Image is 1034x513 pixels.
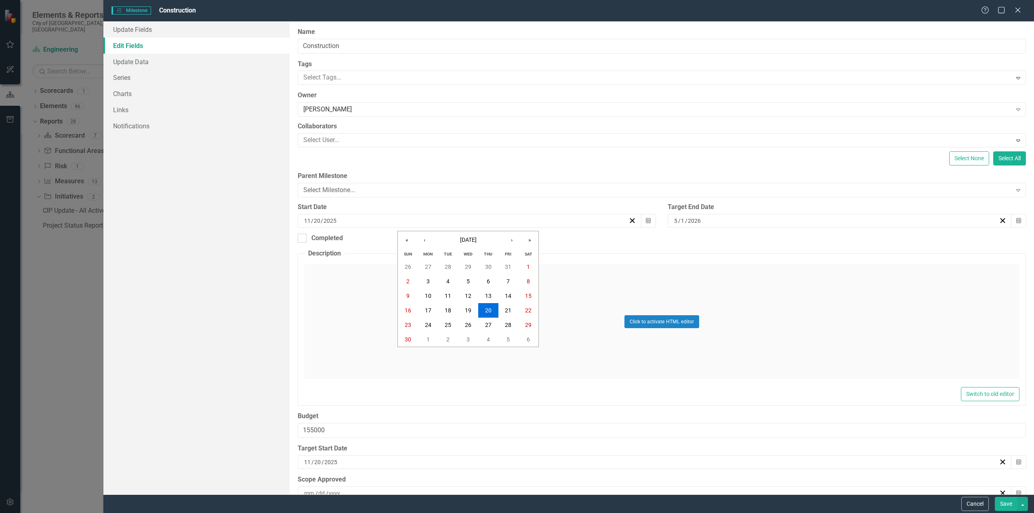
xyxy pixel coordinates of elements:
[525,322,532,328] abbr: November 29, 2025
[298,203,656,212] div: Start Date
[418,318,438,332] button: November 24, 2025
[668,203,1026,212] div: Target End Date
[298,27,1026,37] label: Name
[444,251,452,257] abbr: Tuesday
[423,251,433,257] abbr: Monday
[103,102,290,118] a: Links
[465,307,471,314] abbr: November 19, 2025
[418,274,438,289] button: November 3, 2025
[311,459,314,466] span: /
[313,217,321,225] input: dd
[298,412,1026,421] label: Budget
[487,278,490,285] abbr: November 6, 2025
[518,260,538,274] button: November 1, 2025
[328,489,341,497] input: yyyy
[404,251,412,257] abbr: Sunday
[678,217,681,224] span: /
[398,289,418,303] button: November 9, 2025
[525,293,532,299] abbr: November 15, 2025
[506,278,510,285] abbr: November 7, 2025
[445,322,451,328] abbr: November 25, 2025
[425,293,431,299] abbr: November 10, 2025
[467,336,470,343] abbr: December 3, 2025
[103,38,290,54] a: Edit Fields
[465,322,471,328] abbr: November 26, 2025
[298,475,1026,484] div: Scope Approved
[478,260,498,274] button: October 30, 2025
[405,264,411,270] abbr: October 26, 2025
[478,289,498,303] button: November 13, 2025
[103,69,290,86] a: Series
[527,336,530,343] abbr: December 6, 2025
[298,122,1026,131] label: Collaborators
[445,293,451,299] abbr: November 11, 2025
[527,278,530,285] abbr: November 8, 2025
[498,318,519,332] button: November 28, 2025
[467,278,470,285] abbr: November 5, 2025
[103,118,290,134] a: Notifications
[159,6,196,14] span: Construction
[398,231,416,249] button: «
[405,322,411,328] abbr: November 23, 2025
[438,332,458,347] button: December 2, 2025
[445,264,451,270] abbr: October 28, 2025
[525,307,532,314] abbr: November 22, 2025
[518,303,538,318] button: November 22, 2025
[303,105,1012,114] div: [PERSON_NAME]
[505,322,511,328] abbr: November 28, 2025
[445,307,451,314] abbr: November 18, 2025
[505,307,511,314] abbr: November 21, 2025
[427,336,430,343] abbr: December 1, 2025
[478,332,498,347] button: December 4, 2025
[433,231,503,249] button: [DATE]
[438,274,458,289] button: November 4, 2025
[298,39,1026,54] input: Milestone Name
[995,497,1017,511] button: Save
[304,249,345,258] legend: Description
[624,315,699,328] button: Click to activate HTML editor
[427,278,430,285] abbr: November 3, 2025
[398,303,418,318] button: November 16, 2025
[506,336,510,343] abbr: December 5, 2025
[311,234,343,243] div: Completed
[446,278,450,285] abbr: November 4, 2025
[458,260,478,274] button: October 29, 2025
[418,332,438,347] button: December 1, 2025
[438,318,458,332] button: November 25, 2025
[505,251,511,257] abbr: Friday
[464,251,473,257] abbr: Wednesday
[478,274,498,289] button: November 6, 2025
[498,260,519,274] button: October 31, 2025
[298,444,1026,453] div: Target Start Date
[298,172,1026,181] label: Parent Milestone
[111,6,151,15] span: Milestone
[961,497,989,511] button: Cancel
[521,231,538,249] button: »
[484,251,492,257] abbr: Thursday
[405,307,411,314] abbr: November 16, 2025
[518,274,538,289] button: November 8, 2025
[458,274,478,289] button: November 5, 2025
[458,289,478,303] button: November 12, 2025
[438,260,458,274] button: October 28, 2025
[322,459,324,466] span: /
[425,264,431,270] abbr: October 27, 2025
[498,289,519,303] button: November 14, 2025
[323,217,337,225] input: yyyy
[315,490,318,497] span: /
[398,332,418,347] button: November 30, 2025
[505,293,511,299] abbr: November 14, 2025
[438,289,458,303] button: November 11, 2025
[460,237,477,243] span: [DATE]
[498,274,519,289] button: November 7, 2025
[458,303,478,318] button: November 19, 2025
[298,91,1026,100] label: Owner
[498,332,519,347] button: December 5, 2025
[103,54,290,70] a: Update Data
[478,303,498,318] button: November 20, 2025
[465,293,471,299] abbr: November 12, 2025
[485,307,492,314] abbr: November 20, 2025
[518,332,538,347] button: December 6, 2025
[311,217,313,224] span: /
[478,318,498,332] button: November 27, 2025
